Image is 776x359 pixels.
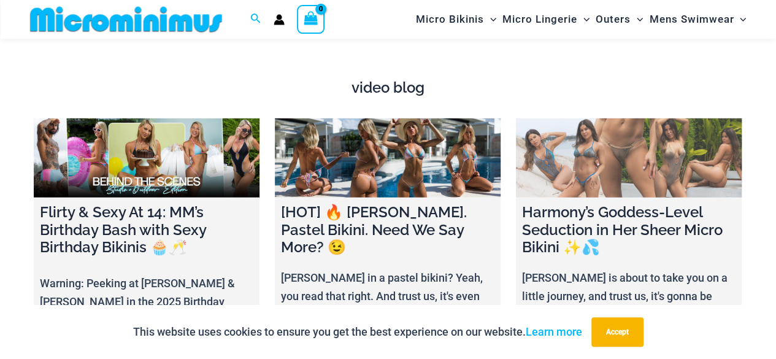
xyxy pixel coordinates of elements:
nav: Site Navigation [411,2,751,37]
span: Mens Swimwear [649,4,734,35]
span: Menu Toggle [631,4,643,35]
span: Micro Lingerie [502,4,577,35]
a: Micro BikinisMenu ToggleMenu Toggle [413,4,499,35]
a: Account icon link [274,14,285,25]
span: Menu Toggle [577,4,590,35]
h4: Harmony’s Goddess-Level Seduction in Her Sheer Micro Bikini ✨💦 [522,204,736,257]
img: MM SHOP LOGO FLAT [25,6,227,33]
a: Learn more [526,325,582,338]
h4: [HOT] 🔥 [PERSON_NAME]. Pastel Bikini. Need We Say More? 😉 [281,204,494,257]
a: Harmony’s Goddess-Level Seduction in Her Sheer Micro Bikini ✨💦 [516,118,742,198]
a: Mens SwimwearMenu ToggleMenu Toggle [646,4,749,35]
span: Menu Toggle [484,4,496,35]
button: Accept [591,317,643,347]
p: This website uses cookies to ensure you get the best experience on our website. [133,323,582,341]
a: OutersMenu ToggleMenu Toggle [593,4,646,35]
span: Outers [596,4,631,35]
a: View Shopping Cart, empty [297,5,325,33]
a: Search icon link [250,12,261,27]
span: Micro Bikinis [416,4,484,35]
span: Menu Toggle [734,4,746,35]
a: Micro LingerieMenu ToggleMenu Toggle [499,4,593,35]
h4: Flirty & Sexy At 14: MM’s Birthday Bash with Sexy Birthday Bikinis 🧁🥂 [40,204,253,257]
h4: video blog [34,79,742,97]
